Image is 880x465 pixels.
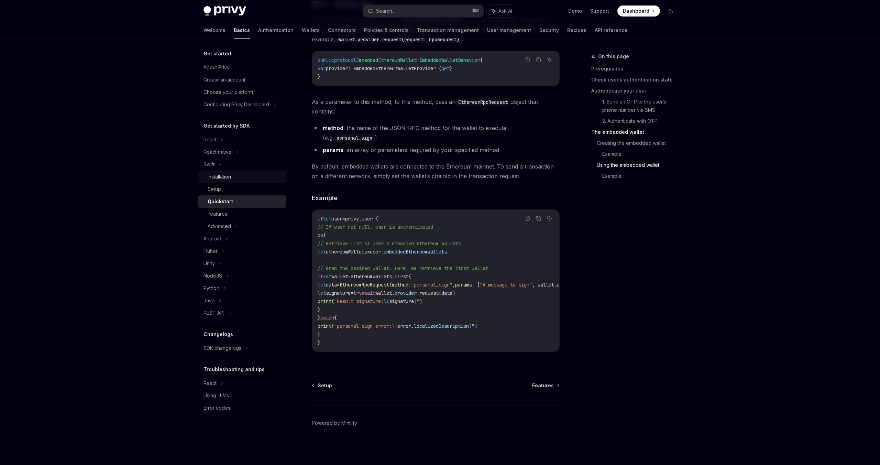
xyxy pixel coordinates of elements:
[455,282,472,288] span: params
[532,382,554,389] span: Features
[318,74,320,80] span: }
[598,52,629,61] span: On this page
[208,185,221,193] div: Setup
[414,298,417,304] span: )
[198,171,286,183] a: Installation
[534,55,543,64] button: Copy the contents from the code block
[523,214,532,223] button: Report incorrect code
[203,391,229,400] div: Using LLMs
[480,57,483,63] span: {
[375,290,395,296] span: wallet.
[395,273,408,280] span: first
[472,282,480,288] span: : [
[323,273,331,280] span: let
[312,162,560,181] span: By default, embedded wallets are connected to the Ethereum mainnet. To send a transaction on a di...
[345,216,378,222] span: privy.user {
[318,57,334,63] span: public
[318,315,320,321] span: }
[356,57,417,63] span: EmbeddedEthereumWallet
[408,273,411,280] span: {
[203,88,253,96] div: Choose your platform
[331,216,342,222] span: user
[545,55,554,64] button: Ask AI
[567,22,586,39] a: Recipes
[323,125,343,131] strong: method
[318,306,320,313] span: }
[318,224,433,230] span: // If user not null, user is authenticated
[203,148,232,156] div: React native
[591,63,682,74] a: Prerequisites
[340,282,389,288] span: EthereumRpcRequest
[331,273,348,280] span: wallet
[472,8,479,14] span: ⌘ K
[417,22,479,39] a: Transaction management
[348,273,351,280] span: =
[469,323,472,329] span: )
[258,22,294,39] a: Authentication
[203,50,231,58] h5: Get started
[203,379,217,387] div: React
[312,123,560,142] li: : the name of the JSON-RPC method for the wallet to execute (e.g. )
[302,22,320,39] a: Wallets
[334,57,356,63] span: protocol
[602,171,682,182] a: Example
[208,197,233,206] div: Quickstart
[203,259,215,268] div: Unity
[203,284,219,292] div: Python
[472,323,474,329] span: "
[318,232,323,238] span: do
[318,331,320,337] span: }
[198,74,286,86] a: Create an account
[602,96,682,116] a: 1. Send an OTP to the user’s phone number via SMS
[326,249,367,255] span: ethereumWallets
[441,65,450,72] span: get
[203,272,222,280] div: NodeJS
[397,323,414,329] span: error.
[203,330,233,338] h5: Changelogs
[395,290,417,296] span: provider
[326,282,337,288] span: data
[597,160,682,171] a: Using the embedded wallet
[198,183,286,195] a: Setup
[323,232,326,238] span: {
[487,5,517,17] button: Ask AI
[198,195,286,208] a: Quickstart
[455,98,510,106] code: EthereumRpcRequest
[208,173,231,181] div: Installation
[602,116,682,127] a: 2. Authenticate with OTP
[532,382,559,389] a: Features
[342,216,345,222] span: =
[326,290,351,296] span: signature
[312,97,560,116] span: As a parameter to this method, to this method, pass an object that contains:
[203,6,246,16] img: dark logo
[364,22,409,39] a: Policies & controls
[417,57,419,63] span: :
[318,249,326,255] span: let
[198,86,286,98] a: Choose your platform
[351,273,395,280] span: ethereumWallets.
[318,240,461,247] span: // Retrieve list of user's embedded Ethereum wallets
[376,7,395,15] div: Search...
[326,65,441,72] span: provider: EmbeddedEthereumWalletProvider {
[417,290,419,296] span: .
[591,127,682,138] a: The embedded wallet
[331,323,334,329] span: (
[318,282,326,288] span: let
[334,323,392,329] span: "personal_sign error:
[591,85,682,96] a: Authenticate your user
[312,382,332,389] a: Setup
[534,214,543,223] button: Copy the contents from the code block
[318,273,323,280] span: if
[203,100,269,109] div: Configuring Privy Dashboard
[208,222,231,230] div: Advanced
[318,339,320,346] span: }
[312,193,338,203] span: Example
[487,22,531,39] a: User management
[318,382,332,389] span: Setup
[337,282,340,288] span: =
[334,134,375,142] code: personal_sign
[334,315,337,321] span: {
[419,57,480,63] span: EmbeddedWalletBehavior
[312,420,357,426] a: Powered by Mintlify
[417,298,419,304] span: "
